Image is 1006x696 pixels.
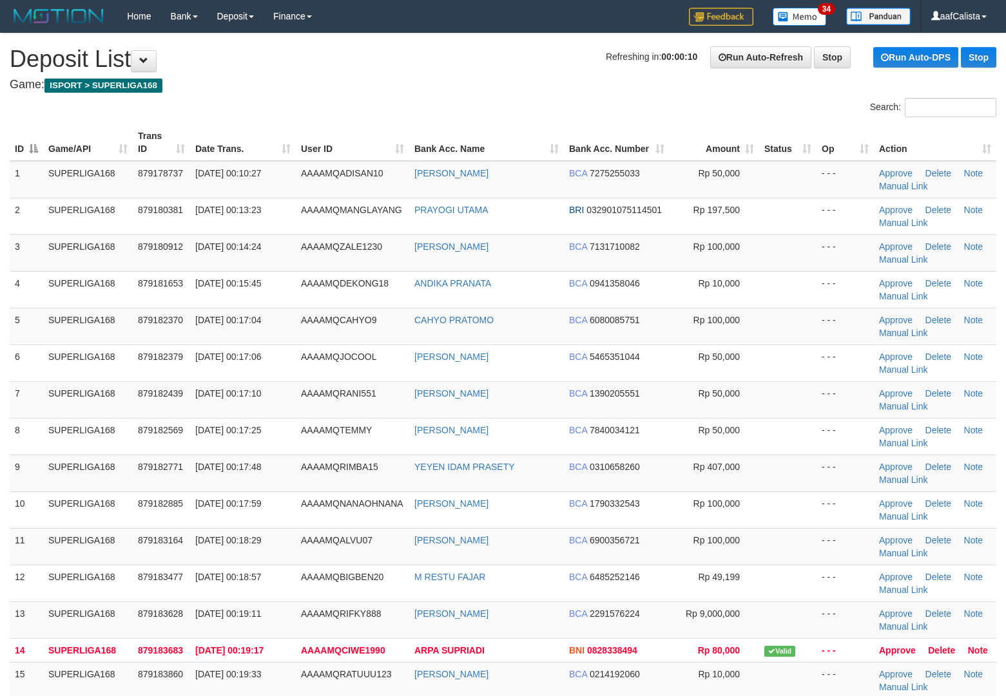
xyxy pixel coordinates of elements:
[879,548,928,558] a: Manual Link
[925,498,951,509] a: Delete
[138,498,183,509] span: 879182885
[138,572,183,582] span: 879183477
[817,528,874,565] td: - - -
[964,669,983,679] a: Note
[43,418,133,455] td: SUPERLIGA168
[874,124,996,161] th: Action: activate to sort column ascending
[195,498,261,509] span: [DATE] 00:17:59
[817,161,874,198] td: - - -
[879,645,916,655] a: Approve
[964,498,983,509] a: Note
[301,608,382,619] span: AAAAMQRIFKY888
[879,181,928,191] a: Manual Link
[138,425,183,435] span: 879182569
[817,234,874,271] td: - - -
[817,308,874,344] td: - - -
[10,198,43,234] td: 2
[698,645,740,655] span: Rp 80,000
[10,6,108,26] img: MOTION_logo.png
[301,498,403,509] span: AAAAMQNANAOHNANA
[590,241,640,252] span: Copy 7131710082 to clipboard
[414,608,488,619] a: [PERSON_NAME]
[138,645,183,655] span: 879183683
[925,278,951,288] a: Delete
[698,669,740,679] span: Rp 10,000
[590,608,640,619] span: Copy 2291576224 to clipboard
[138,352,183,362] span: 879182379
[301,535,372,545] span: AAAAMQALVU07
[10,491,43,528] td: 10
[10,565,43,601] td: 12
[606,52,697,62] span: Refreshing in:
[569,608,587,619] span: BCA
[905,98,996,117] input: Search:
[569,388,587,399] span: BCA
[693,205,740,215] span: Rp 197,500
[414,645,485,655] a: ARPA SUPRIADI
[195,241,261,252] span: [DATE] 00:14:24
[698,388,740,399] span: Rp 50,000
[964,168,983,178] a: Note
[569,498,587,509] span: BCA
[925,168,951,178] a: Delete
[814,46,851,68] a: Stop
[693,535,740,545] span: Rp 100,000
[590,669,640,679] span: Copy 0214192060 to clipboard
[414,278,491,288] a: ANDIKA PRANATA
[195,669,261,679] span: [DATE] 00:19:33
[961,47,996,68] a: Stop
[10,601,43,638] td: 13
[409,124,564,161] th: Bank Acc. Name: activate to sort column ascending
[301,315,376,325] span: AAAAMQCAHYO9
[10,79,996,91] h4: Game:
[44,79,162,93] span: ISPORT > SUPERLIGA168
[968,645,988,655] a: Note
[569,168,587,178] span: BCA
[43,565,133,601] td: SUPERLIGA168
[698,278,740,288] span: Rp 10,000
[817,565,874,601] td: - - -
[661,52,697,62] strong: 00:00:10
[414,168,488,178] a: [PERSON_NAME]
[879,352,913,362] a: Approve
[879,168,913,178] a: Approve
[879,291,928,301] a: Manual Link
[414,388,488,399] a: [PERSON_NAME]
[43,638,133,662] td: SUPERLIGA168
[817,418,874,455] td: - - -
[817,601,874,638] td: - - -
[414,462,515,472] a: YEYEN IDAM PRASETY
[964,462,983,472] a: Note
[879,328,928,338] a: Manual Link
[195,645,264,655] span: [DATE] 00:19:17
[138,462,183,472] span: 879182771
[879,438,928,448] a: Manual Link
[879,572,913,582] a: Approve
[925,425,951,435] a: Delete
[564,124,670,161] th: Bank Acc. Number: activate to sort column ascending
[964,241,983,252] a: Note
[879,475,928,485] a: Manual Link
[686,608,740,619] span: Rp 9,000,000
[43,344,133,381] td: SUPERLIGA168
[138,669,183,679] span: 879183860
[414,241,488,252] a: [PERSON_NAME]
[414,315,494,325] a: CAHYO PRATOMO
[296,124,409,161] th: User ID: activate to sort column ascending
[879,401,928,411] a: Manual Link
[879,315,913,325] a: Approve
[964,352,983,362] a: Note
[879,205,913,215] a: Approve
[818,3,835,15] span: 34
[301,645,385,655] span: AAAAMQCIWE1990
[873,47,958,68] a: Run Auto-DPS
[698,425,740,435] span: Rp 50,000
[590,535,640,545] span: Copy 6900356721 to clipboard
[195,608,261,619] span: [DATE] 00:19:11
[43,308,133,344] td: SUPERLIGA168
[773,8,827,26] img: Button%20Memo.svg
[846,8,911,25] img: panduan.png
[879,241,913,252] a: Approve
[301,278,389,288] span: AAAAMQDEKONG18
[414,425,488,435] a: [PERSON_NAME]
